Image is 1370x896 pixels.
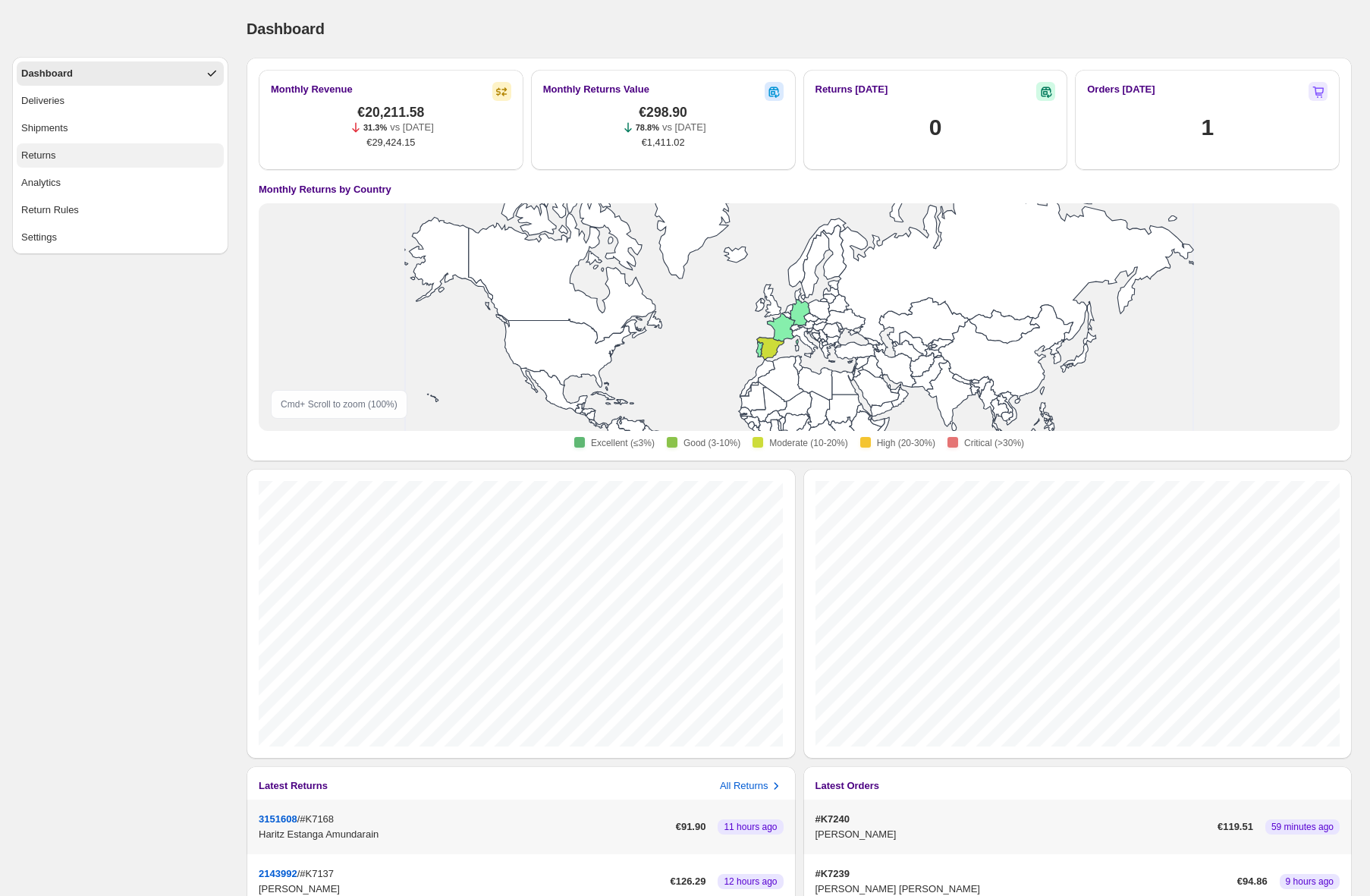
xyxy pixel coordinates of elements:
button: 3151608 [259,813,297,825]
h3: Latest Orders [815,778,880,794]
span: High (20-30%) [877,437,935,449]
h4: Monthly Returns by Country [259,182,391,197]
p: vs [DATE] [390,120,434,135]
span: #K7137 [300,868,334,879]
span: €126.29 [670,874,705,889]
button: Settings [17,225,224,250]
button: Return Rules [17,198,224,222]
p: [PERSON_NAME] [815,827,1211,842]
h2: Monthly Revenue [271,82,353,97]
div: Deliveries [21,93,64,108]
p: #K7240 [815,812,1211,827]
p: #K7239 [815,866,1231,882]
span: 11 hours ago [724,821,777,833]
span: €94.86 [1237,874,1268,889]
p: Haritz Estanga Amundarain [259,827,670,842]
span: #K7168 [300,813,334,825]
span: 59 minutes ago [1271,821,1334,833]
span: Dashboard [247,20,325,37]
span: Moderate (10-20%) [769,437,847,449]
div: Shipments [21,121,68,136]
span: Critical (>30%) [964,437,1024,449]
button: 2143992 [259,868,297,879]
h2: Returns [DATE] [815,82,888,97]
div: Analytics [21,175,61,190]
button: Deliveries [17,89,224,113]
h2: Monthly Returns Value [543,82,649,97]
button: Dashboard [17,61,224,86]
button: Analytics [17,171,224,195]
span: 31.3% [363,123,387,132]
button: All Returns [720,778,784,794]
p: vs [DATE] [662,120,706,135]
button: Shipments [17,116,224,140]
span: €298.90 [639,105,687,120]
span: €20,211.58 [357,105,424,120]
span: 78.8% [636,123,659,132]
button: Returns [17,143,224,168]
div: Dashboard [21,66,73,81]
span: €91.90 [676,819,706,835]
div: Returns [21,148,56,163]
h2: Orders [DATE] [1087,82,1155,97]
h1: 1 [1201,112,1213,143]
span: €1,411.02 [642,135,685,150]
span: 12 hours ago [724,876,777,888]
div: / [259,812,670,842]
div: Settings [21,230,57,245]
span: €119.51 [1218,819,1253,835]
span: Good (3-10%) [683,437,740,449]
h3: All Returns [720,778,768,794]
div: Return Rules [21,203,79,218]
span: €29,424.15 [366,135,415,150]
span: 9 hours ago [1286,876,1334,888]
h1: 0 [929,112,941,143]
h3: Latest Returns [259,778,328,794]
div: Cmd + Scroll to zoom ( 100 %) [271,390,407,419]
span: Excellent (≤3%) [591,437,655,449]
